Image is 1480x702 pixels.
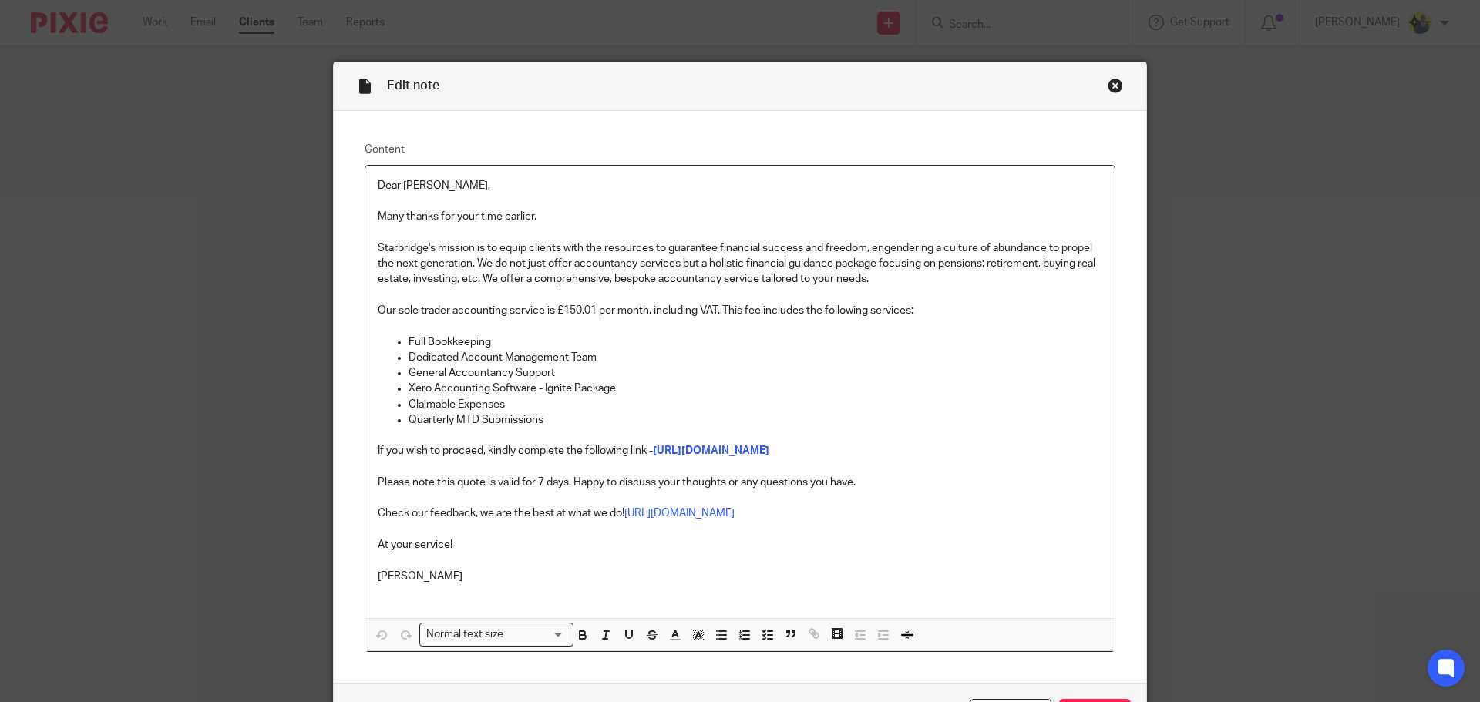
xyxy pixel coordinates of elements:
p: If you wish to proceed, kindly complete the following link - [378,443,1102,458]
p: Dear [PERSON_NAME], [378,178,1102,193]
a: [URL][DOMAIN_NAME] [624,508,735,519]
p: Quarterly MTD Submissions [409,412,1102,428]
p: Starbridge's mission is to equip clients with the resources to guarantee financial success and fr... [378,240,1102,287]
p: Dedicated Account Management Team [409,350,1102,365]
p: [PERSON_NAME] [378,569,1102,584]
span: Normal text size [423,626,507,643]
p: Please note this quote is valid for 7 days. Happy to discuss your thoughts or any questions you h... [378,475,1102,490]
div: Search for option [419,623,573,647]
span: Edit note [387,79,439,92]
p: Check our feedback, we are the best at what we do! [378,506,1102,521]
p: Many thanks for your time earlier. [378,209,1102,224]
p: Our sole trader accounting service is £150.01 per month, including VAT. This fee includes the fol... [378,303,1102,318]
p: Claimable Expenses [409,397,1102,412]
input: Search for option [509,626,564,643]
div: Close this dialog window [1108,78,1123,93]
a: [URL][DOMAIN_NAME] [653,445,769,456]
p: General Accountancy Support [409,365,1102,381]
p: At your service! [378,537,1102,553]
p: Full Bookkeeping [409,334,1102,350]
p: Xero Accounting Software - Ignite Package [409,381,1102,396]
label: Content [365,142,1115,157]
